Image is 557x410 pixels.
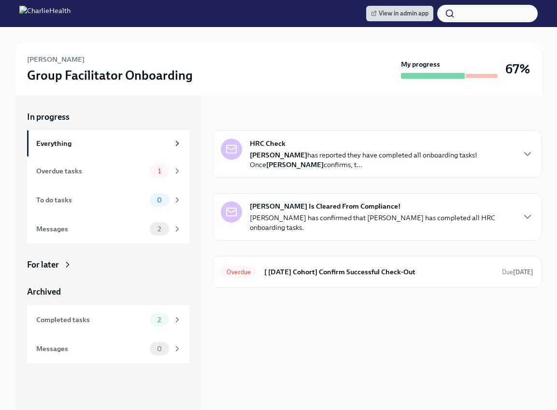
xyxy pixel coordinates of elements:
a: View in admin app [366,6,433,21]
span: Due [502,269,533,276]
span: 0 [151,345,168,353]
span: View in admin app [371,9,428,18]
p: [PERSON_NAME] has confirmed that [PERSON_NAME] has completed all HRC onboarding tasks. [250,213,514,232]
span: 1 [152,168,167,175]
a: Messages0 [27,334,189,363]
h3: Group Facilitator Onboarding [27,67,193,84]
div: Messages [36,343,146,354]
div: Messages [36,224,146,234]
a: In progress [27,111,189,123]
strong: My progress [401,59,440,69]
strong: [PERSON_NAME] [266,160,324,169]
p: has reported they have completed all onboarding tasks! Once confirms, t... [250,150,514,170]
div: Completed tasks [36,314,146,325]
strong: [DATE] [513,269,533,276]
a: Archived [27,286,189,297]
span: 2 [152,226,167,233]
div: To do tasks [36,195,146,205]
div: Overdue tasks [36,166,146,176]
h6: [PERSON_NAME] [27,54,85,65]
a: Overdue[ [DATE] Cohort] Confirm Successful Check-OutDue[DATE] [221,264,533,280]
h3: 67% [505,60,530,78]
a: Messages2 [27,214,189,243]
a: Completed tasks2 [27,305,189,334]
h6: [ [DATE] Cohort] Confirm Successful Check-Out [264,267,494,277]
div: Everything [36,138,169,149]
img: CharlieHealth [19,6,71,21]
strong: [PERSON_NAME] Is Cleared From Compliance! [250,201,400,211]
span: Overdue [221,269,257,276]
strong: HRC Check [250,139,286,148]
a: Overdue tasks1 [27,156,189,185]
span: 0 [151,197,168,204]
a: To do tasks0 [27,185,189,214]
div: In progress [213,111,255,123]
span: August 8th, 2025 09:00 [502,268,533,277]
div: For later [27,259,59,270]
a: For later [27,259,189,270]
a: Everything [27,130,189,156]
strong: [PERSON_NAME] [250,151,307,159]
span: 2 [152,316,167,324]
